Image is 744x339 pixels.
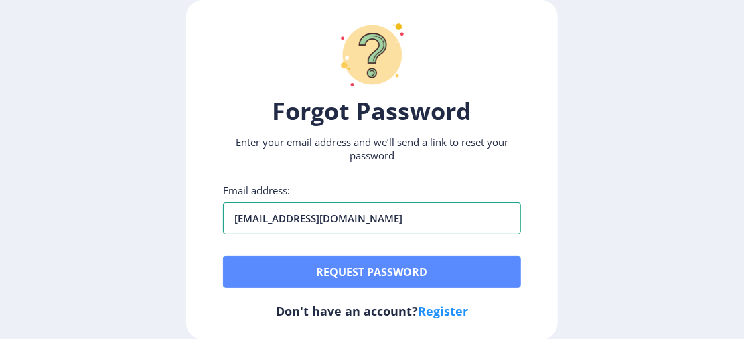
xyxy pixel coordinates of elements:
button: Request password [223,256,520,288]
a: Register [418,303,468,319]
h6: Don't have an account? [223,303,520,319]
p: Enter your email address and we’ll send a link to reset your password [223,135,520,162]
img: question-mark [332,15,413,95]
input: Email address [223,202,520,234]
h1: Forgot Password [223,95,520,127]
label: Email address: [223,184,290,197]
